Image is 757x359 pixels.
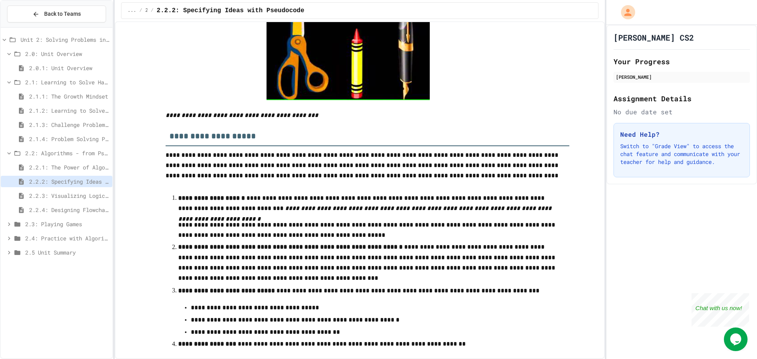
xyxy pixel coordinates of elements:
[29,92,109,100] span: 2.1.1: The Growth Mindset
[139,7,142,14] span: /
[25,78,109,86] span: 2.1: Learning to Solve Hard Problems
[25,149,109,157] span: 2.2: Algorithms - from Pseudocode to Flowcharts
[151,7,153,14] span: /
[29,135,109,143] span: 2.1.4: Problem Solving Practice
[692,293,749,327] iframe: chat widget
[29,121,109,129] span: 2.1.3: Challenge Problem - The Bridge
[29,163,109,171] span: 2.2.1: The Power of Algorithms
[25,220,109,228] span: 2.3: Playing Games
[157,6,304,15] span: 2.2.2: Specifying Ideas with Pseudocode
[29,64,109,72] span: 2.0.1: Unit Overview
[613,32,694,43] h1: [PERSON_NAME] CS2
[613,56,750,67] h2: Your Progress
[620,142,743,166] p: Switch to "Grade View" to access the chat feature and communicate with your teacher for help and ...
[25,234,109,242] span: 2.4: Practice with Algorithms
[44,10,81,18] span: Back to Teams
[724,327,749,351] iframe: chat widget
[613,93,750,104] h2: Assignment Details
[613,107,750,117] div: No due date set
[616,73,748,80] div: [PERSON_NAME]
[25,50,109,58] span: 2.0: Unit Overview
[145,7,148,14] span: 2.2: Algorithms - from Pseudocode to Flowcharts
[29,106,109,115] span: 2.1.2: Learning to Solve Hard Problems
[29,192,109,200] span: 2.2.3: Visualizing Logic with Flowcharts
[620,130,743,139] h3: Need Help?
[7,6,106,22] button: Back to Teams
[29,206,109,214] span: 2.2.4: Designing Flowcharts
[21,35,109,44] span: Unit 2: Solving Problems in Computer Science
[29,177,109,186] span: 2.2.2: Specifying Ideas with Pseudocode
[613,3,637,21] div: My Account
[128,7,136,14] span: ...
[25,248,109,257] span: 2.5 Unit Summary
